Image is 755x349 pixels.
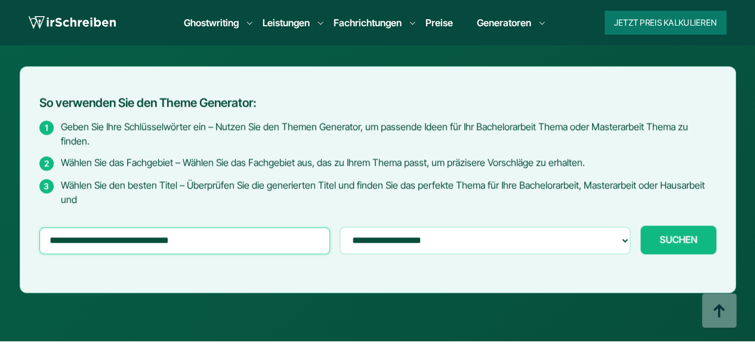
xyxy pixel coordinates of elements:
img: button top [701,294,737,329]
li: Wählen Sie das Fachgebiet – Wählen Sie das Fachgebiet aus, das zu Ihrem Thema passt, um präzisere... [39,155,716,171]
h2: So verwenden Sie den Theme Generator: [39,96,716,110]
img: logo wirschreiben [29,14,116,32]
a: Leistungen [263,16,310,30]
a: Preise [426,17,453,29]
button: SUCHEN [640,226,716,254]
a: Generatoren [477,16,531,30]
span: 2 [39,156,54,171]
span: SUCHEN [660,234,697,245]
a: Fachrichtungen [334,16,402,30]
li: Geben Sie Ihre Schlüsselwörter ein – Nutzen Sie den Themen Generator, um passende Ideen für Ihr B... [39,119,716,148]
button: Jetzt Preis kalkulieren [605,11,726,35]
a: Ghostwriting [184,16,239,30]
span: 1 [39,121,54,135]
span: 3 [39,179,54,193]
li: Wählen Sie den besten Titel – Überprüfen Sie die generierten Titel und finden Sie das perfekte Th... [39,178,716,206]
